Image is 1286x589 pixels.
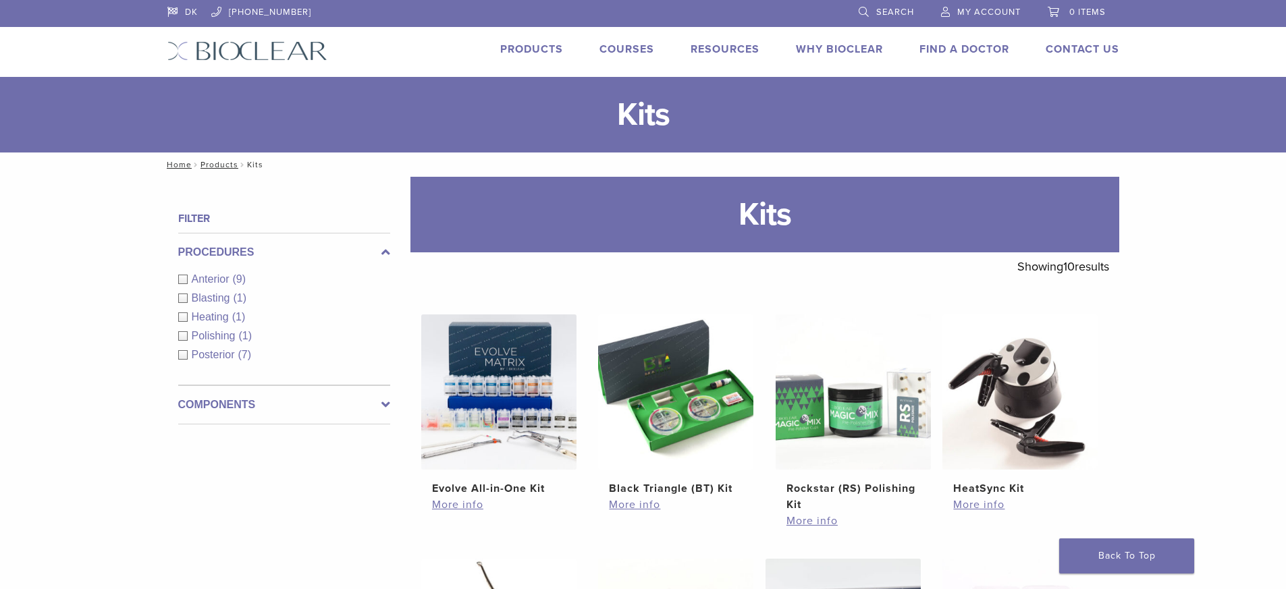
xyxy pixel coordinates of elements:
[421,314,578,497] a: Evolve All-in-One KitEvolve All-in-One Kit
[1063,259,1075,274] span: 10
[599,43,654,56] a: Courses
[598,314,753,470] img: Black Triangle (BT) Kit
[500,43,563,56] a: Products
[942,314,1098,470] img: HeatSync Kit
[157,152,1129,177] nav: Kits
[178,211,390,227] h4: Filter
[178,397,390,413] label: Components
[432,497,566,513] a: More info
[163,160,192,169] a: Home
[953,480,1087,497] h2: HeatSync Kit
[192,349,238,360] span: Posterior
[776,314,931,470] img: Rockstar (RS) Polishing Kit
[233,292,246,304] span: (1)
[1069,7,1106,18] span: 0 items
[192,311,232,322] span: Heating
[691,43,759,56] a: Resources
[233,273,246,285] span: (9)
[432,480,566,497] h2: Evolve All-in-One Kit
[238,161,247,168] span: /
[786,480,920,513] h2: Rockstar (RS) Polishing Kit
[178,244,390,260] label: Procedures
[1059,538,1194,573] a: Back To Top
[238,330,252,341] span: (1)
[192,273,233,285] span: Anterior
[876,7,914,18] span: Search
[1046,43,1119,56] a: Contact Us
[232,311,246,322] span: (1)
[200,160,238,169] a: Products
[796,43,883,56] a: Why Bioclear
[786,513,920,529] a: More info
[919,43,1009,56] a: Find A Doctor
[192,292,234,304] span: Blasting
[192,330,239,341] span: Polishing
[597,314,755,497] a: Black Triangle (BT) KitBlack Triangle (BT) Kit
[609,497,743,513] a: More info
[410,177,1119,252] h1: Kits
[238,349,252,360] span: (7)
[609,480,743,497] h2: Black Triangle (BT) Kit
[957,7,1021,18] span: My Account
[421,314,577,470] img: Evolve All-in-One Kit
[953,497,1087,513] a: More info
[775,314,932,513] a: Rockstar (RS) Polishing KitRockstar (RS) Polishing Kit
[1017,252,1109,281] p: Showing results
[192,161,200,168] span: /
[167,41,327,61] img: Bioclear
[942,314,1099,497] a: HeatSync KitHeatSync Kit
